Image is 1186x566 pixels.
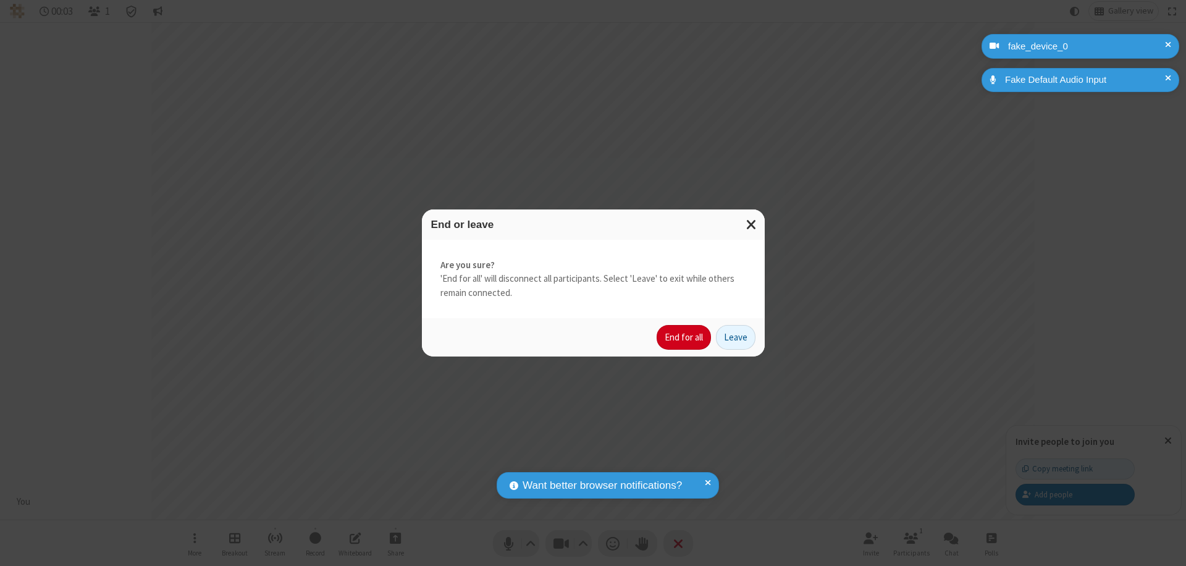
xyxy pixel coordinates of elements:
[422,240,765,319] div: 'End for all' will disconnect all participants. Select 'Leave' to exit while others remain connec...
[1001,73,1170,87] div: Fake Default Audio Input
[657,325,711,350] button: End for all
[1004,40,1170,54] div: fake_device_0
[739,209,765,240] button: Close modal
[431,219,755,230] h3: End or leave
[523,478,682,494] span: Want better browser notifications?
[716,325,755,350] button: Leave
[440,258,746,272] strong: Are you sure?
